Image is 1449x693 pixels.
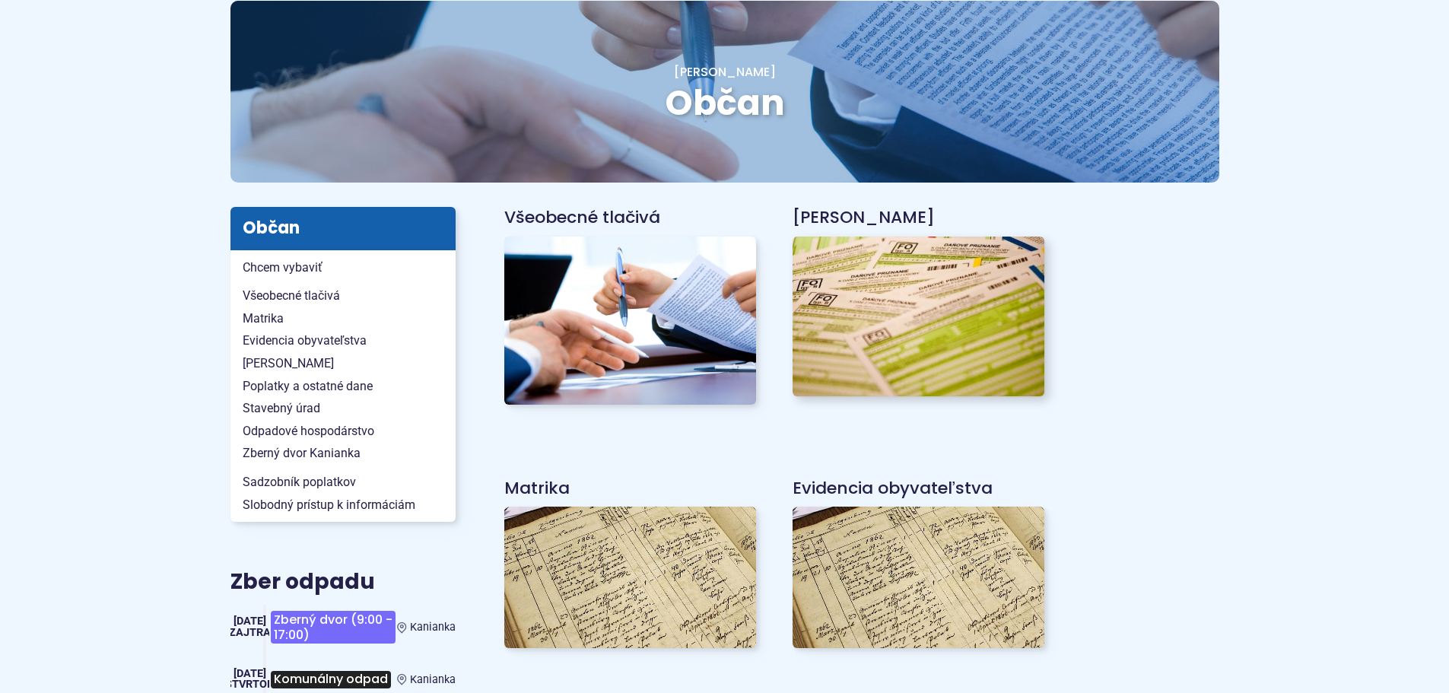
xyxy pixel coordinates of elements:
[243,494,443,517] span: Slobodný prístup k informáciám
[230,471,456,494] a: Sadzobník poplatkov
[665,78,785,127] span: Občan
[230,420,456,443] a: Odpadové hospodárstvo
[229,626,271,639] span: Zajtra
[410,621,456,634] span: Kanianka
[243,375,443,398] span: Poplatky a ostatné dane
[243,397,443,420] span: Stavebný úrad
[243,471,443,494] span: Sadzobník poplatkov
[243,442,443,465] span: Zberný dvor Kanianka
[243,307,443,330] span: Matrika
[230,605,456,650] a: Zberný dvor (9:00 - 17:00) Kanianka [DATE] Zajtra
[230,285,456,307] a: Všeobecné tlačivá
[410,673,456,686] span: Kanianka
[230,397,456,420] a: Stavebný úrad
[234,667,266,680] span: [DATE]
[793,476,993,500] a: Evidencia obyvateľstva
[230,207,456,250] h3: Občan
[243,352,443,375] span: [PERSON_NAME]
[230,494,456,517] a: Slobodný prístup k informáciám
[230,375,456,398] a: Poplatky a ostatné dane
[793,205,935,229] a: [PERSON_NAME]
[243,256,443,279] span: Chcem vybaviť
[271,611,396,644] span: Zberný dvor (9:00 - 17:00)
[243,285,443,307] span: Všeobecné tlačivá
[271,671,391,688] span: Komunálny odpad
[243,329,443,352] span: Evidencia obyvateľstva
[674,63,776,81] a: [PERSON_NAME]
[243,420,443,443] span: Odpadové hospodárstvo
[230,329,456,352] a: Evidencia obyvateľstva
[504,205,660,229] a: Všeobecné tlačivá
[504,476,570,500] a: Matrika
[230,307,456,330] a: Matrika
[230,442,456,465] a: Zberný dvor Kanianka
[234,615,266,628] span: [DATE]
[225,678,274,691] span: štvrtok
[230,571,456,594] h3: Zber odpadu
[230,256,456,279] a: Chcem vybaviť
[230,352,456,375] a: [PERSON_NAME]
